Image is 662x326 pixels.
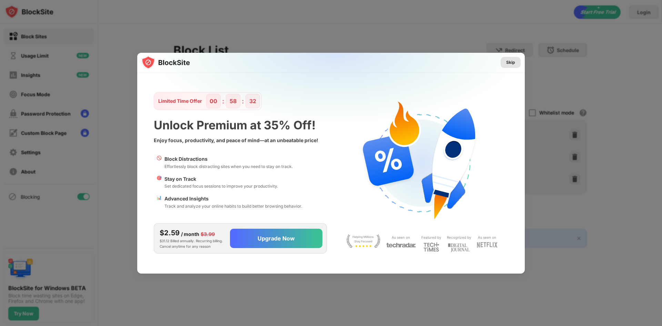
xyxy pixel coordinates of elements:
[448,242,470,254] img: light-digital-journal.svg
[392,234,410,241] div: As seen on
[447,234,471,241] div: Recognized by
[160,228,224,249] div: $31.12 Billed annually. Recurring billing. Cancel anytime for any reason
[164,195,302,202] div: Advanced Insights
[346,234,381,248] img: light-stay-focus.svg
[506,59,515,66] div: Skip
[141,53,529,189] img: gradient.svg
[258,235,295,242] div: Upgrade Now
[164,203,302,209] div: Track and analyze your online habits to build better browsing behavior.
[477,242,498,248] img: light-netflix.svg
[160,228,180,238] div: $2.59
[423,242,439,252] img: light-techtimes.svg
[478,234,496,241] div: As seen on
[181,230,199,238] div: / month
[421,234,441,241] div: Featured by
[386,242,416,248] img: light-techradar.svg
[201,230,215,238] div: $3.99
[157,195,162,209] div: 📊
